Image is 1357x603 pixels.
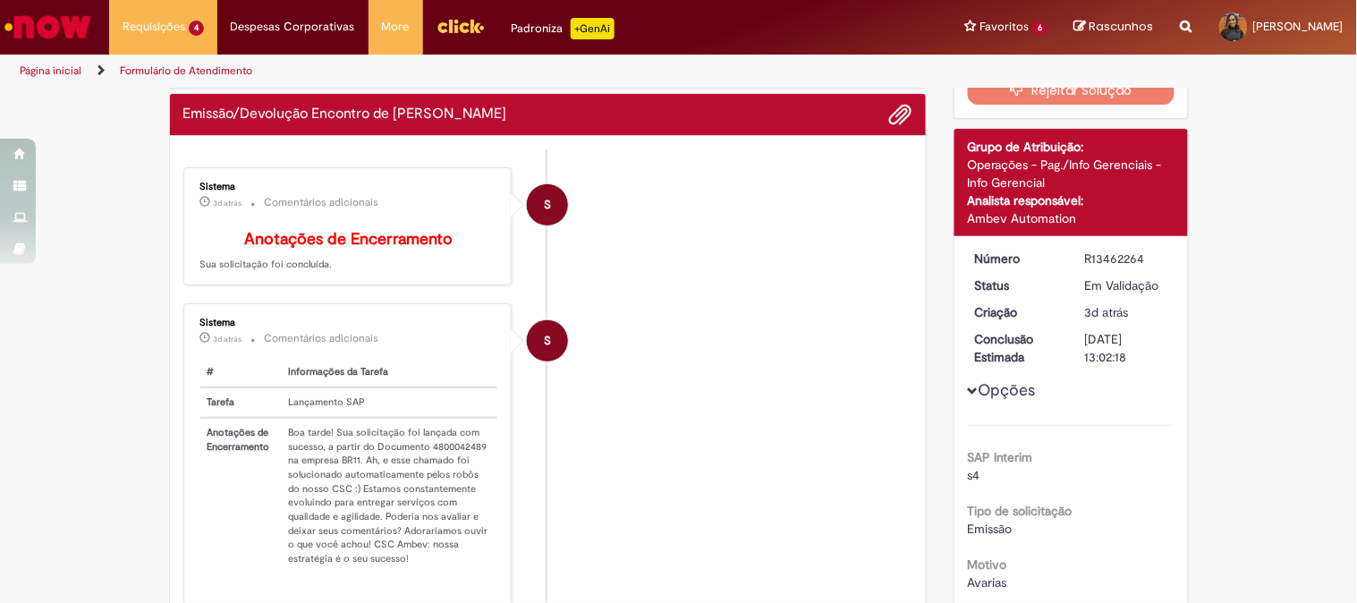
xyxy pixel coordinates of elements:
div: 29/08/2025 12:51:59 [1085,303,1168,321]
span: s4 [968,467,980,483]
a: Rascunhos [1074,19,1154,36]
div: Operações - Pag./Info Gerenciais - Info Gerencial [968,156,1175,191]
span: Emissão [968,521,1013,537]
time: 29/08/2025 16:07:41 [214,334,242,344]
b: Anotações de Encerramento [244,229,453,250]
div: Padroniza [512,18,615,39]
dt: Criação [962,303,1072,321]
h2: Emissão/Devolução Encontro de Contas Fornecedor Histórico de tíquete [183,106,507,123]
div: System [527,184,568,225]
td: Boa tarde! Sua solicitação foi lançada com sucesso, a partir do Documento 4800042489 na empresa B... [282,418,498,573]
button: Adicionar anexos [889,103,912,126]
dt: Conclusão Estimada [962,330,1072,366]
span: 3d atrás [1085,304,1129,320]
th: Anotações de Encerramento [200,418,282,573]
ul: Trilhas de página [13,55,891,88]
span: [PERSON_NAME] [1253,19,1344,34]
dt: Status [962,276,1072,294]
span: Rascunhos [1090,18,1154,35]
span: More [382,18,410,36]
div: Sistema [200,318,498,328]
a: Página inicial [20,64,81,78]
span: 3d atrás [214,334,242,344]
b: Tipo de solicitação [968,503,1073,519]
div: R13462264 [1085,250,1168,268]
img: ServiceNow [2,9,94,45]
p: Sua solicitação foi concluída. [200,231,498,272]
button: Rejeitar Solução [968,76,1175,105]
dt: Número [962,250,1072,268]
th: Tarefa [200,387,282,418]
span: 6 [1032,21,1047,36]
div: Grupo de Atribuição: [968,138,1175,156]
img: click_logo_yellow_360x200.png [437,13,485,39]
div: System [527,320,568,361]
span: Avarias [968,574,1007,590]
small: Comentários adicionais [265,195,379,210]
p: +GenAi [571,18,615,39]
div: Em Validação [1085,276,1168,294]
div: Ambev Automation [968,209,1175,227]
div: Sistema [200,182,498,192]
b: SAP Interim [968,449,1033,465]
span: Requisições [123,18,185,36]
span: Despesas Corporativas [231,18,355,36]
b: Motivo [968,556,1007,573]
th: Informações da Tarefa [282,358,498,387]
small: Comentários adicionais [265,331,379,346]
span: S [544,183,551,226]
span: S [544,319,551,362]
span: 3d atrás [214,198,242,208]
time: 29/08/2025 16:07:44 [214,198,242,208]
div: Analista responsável: [968,191,1175,209]
div: [DATE] 13:02:18 [1085,330,1168,366]
span: Favoritos [980,18,1029,36]
span: 4 [189,21,204,36]
th: # [200,358,282,387]
a: Formulário de Atendimento [120,64,252,78]
time: 29/08/2025 12:51:59 [1085,304,1129,320]
td: Lançamento SAP [282,387,498,418]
